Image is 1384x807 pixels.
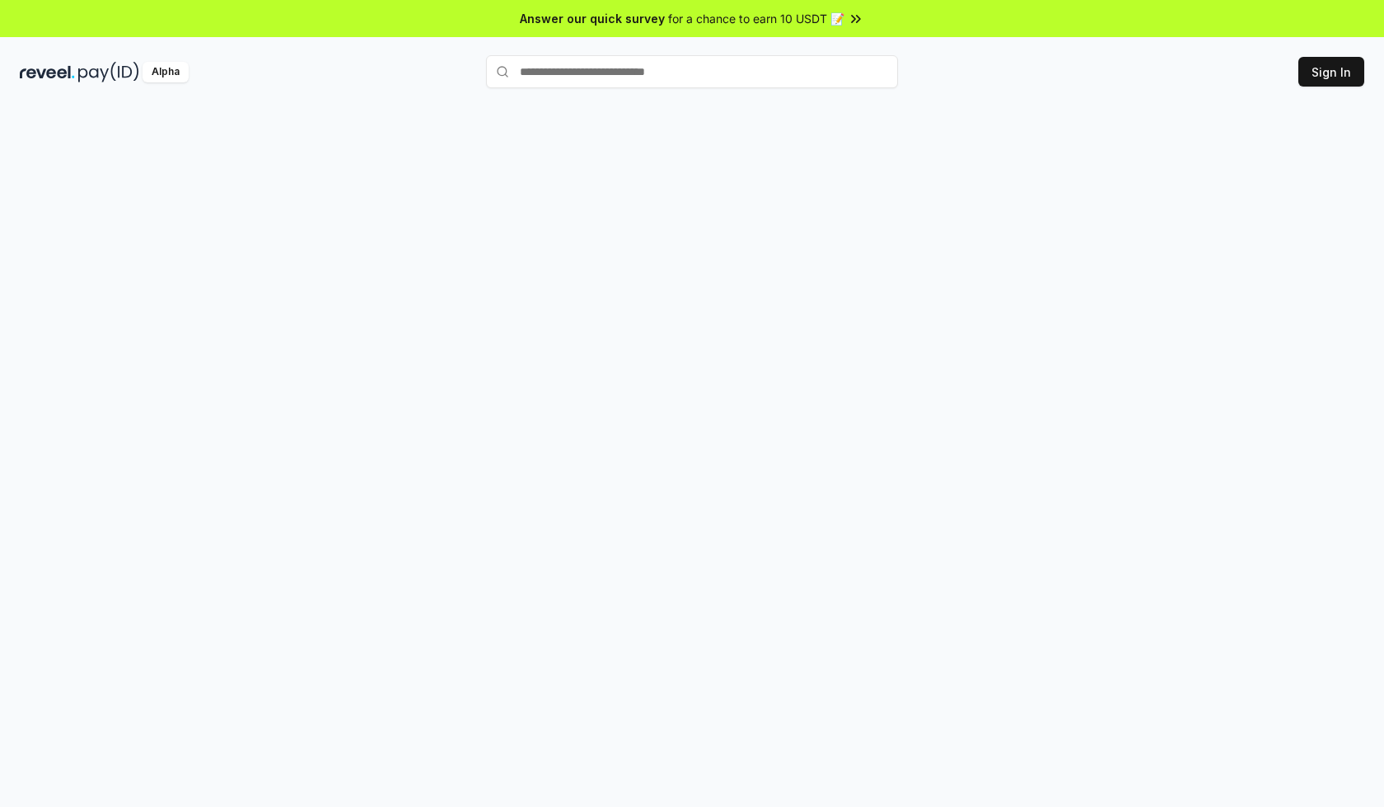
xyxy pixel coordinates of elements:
[20,62,75,82] img: reveel_dark
[78,62,139,82] img: pay_id
[520,10,665,27] span: Answer our quick survey
[668,10,844,27] span: for a chance to earn 10 USDT 📝
[143,62,189,82] div: Alpha
[1298,57,1364,87] button: Sign In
